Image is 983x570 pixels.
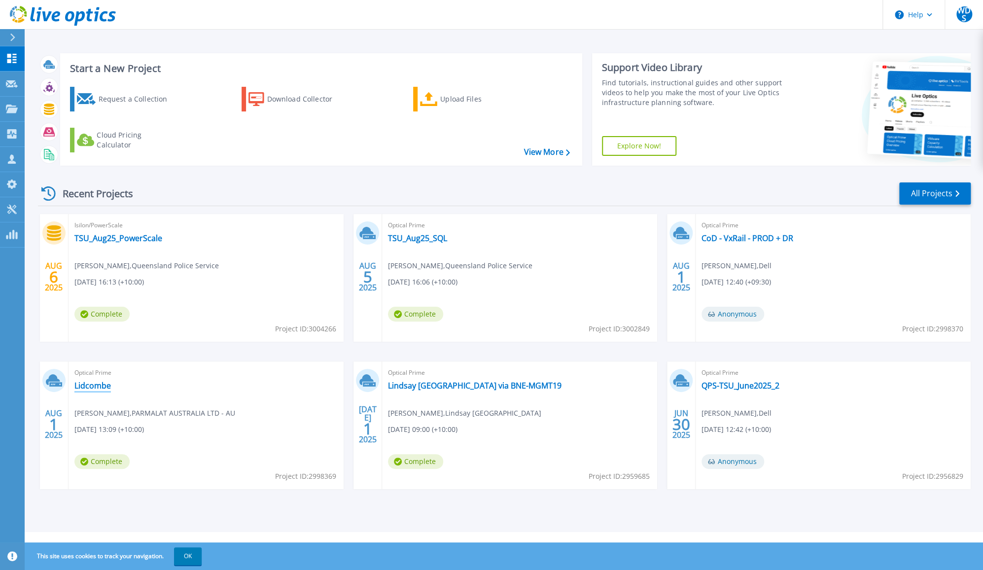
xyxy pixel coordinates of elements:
div: Cloud Pricing Calculator [97,130,176,150]
span: Project ID: 2998369 [275,471,336,482]
span: Optical Prime [702,367,965,378]
button: OK [174,547,202,565]
a: QPS-TSU_June2025_2 [702,381,779,391]
span: Isilon/PowerScale [74,220,338,231]
span: [DATE] 16:06 (+10:00) [388,277,457,287]
span: [DATE] 09:00 (+10:00) [388,424,457,435]
span: [PERSON_NAME] , Dell [702,408,772,419]
span: [PERSON_NAME] , Lindsay [GEOGRAPHIC_DATA] [388,408,541,419]
div: Request a Collection [98,89,177,109]
span: [DATE] 16:13 (+10:00) [74,277,144,287]
div: [DATE] 2025 [358,406,377,442]
span: Optical Prime [702,220,965,231]
div: Find tutorials, instructional guides and other support videos to help you make the most of your L... [602,78,796,107]
span: [PERSON_NAME] , Dell [702,260,772,271]
a: Cloud Pricing Calculator [70,128,180,152]
div: JUN 2025 [671,406,690,442]
span: 1 [49,420,58,428]
span: Complete [388,307,443,321]
a: Lindsay [GEOGRAPHIC_DATA] via BNE-MGMT19 [388,381,562,391]
span: WDS [956,6,972,22]
span: Optical Prime [388,367,651,378]
a: Explore Now! [602,136,677,156]
div: AUG 2025 [44,259,63,295]
span: 1 [363,425,372,433]
div: AUG 2025 [44,406,63,442]
div: Support Video Library [602,61,796,74]
span: Project ID: 3002849 [589,323,650,334]
div: AUG 2025 [358,259,377,295]
span: Anonymous [702,307,764,321]
span: [DATE] 12:40 (+09:30) [702,277,771,287]
span: Project ID: 2998370 [902,323,963,334]
span: [PERSON_NAME] , Queensland Police Service [74,260,219,271]
span: Project ID: 2959685 [589,471,650,482]
a: TSU_Aug25_PowerScale [74,233,162,243]
span: 5 [363,273,372,281]
span: Complete [388,454,443,469]
span: 6 [49,273,58,281]
div: Download Collector [267,89,346,109]
div: Recent Projects [38,181,146,206]
span: [DATE] 13:09 (+10:00) [74,424,144,435]
span: [DATE] 12:42 (+10:00) [702,424,771,435]
h3: Start a New Project [70,63,569,74]
a: View More [524,147,569,157]
span: [PERSON_NAME] , PARMALAT AUSTRALIA LTD - AU [74,408,235,419]
a: Lidcombe [74,381,111,391]
span: Optical Prime [74,367,338,378]
span: Complete [74,454,130,469]
span: This site uses cookies to track your navigation. [27,547,202,565]
a: TSU_Aug25_SQL [388,233,447,243]
a: CoD - VxRail - PROD + DR [702,233,793,243]
a: Upload Files [413,87,523,111]
div: AUG 2025 [671,259,690,295]
a: All Projects [899,182,971,205]
span: 30 [672,420,690,428]
span: Project ID: 3004266 [275,323,336,334]
div: Upload Files [440,89,519,109]
span: Optical Prime [388,220,651,231]
span: Complete [74,307,130,321]
a: Download Collector [242,87,351,111]
span: Project ID: 2956829 [902,471,963,482]
a: Request a Collection [70,87,180,111]
span: [PERSON_NAME] , Queensland Police Service [388,260,532,271]
span: 1 [676,273,685,281]
span: Anonymous [702,454,764,469]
